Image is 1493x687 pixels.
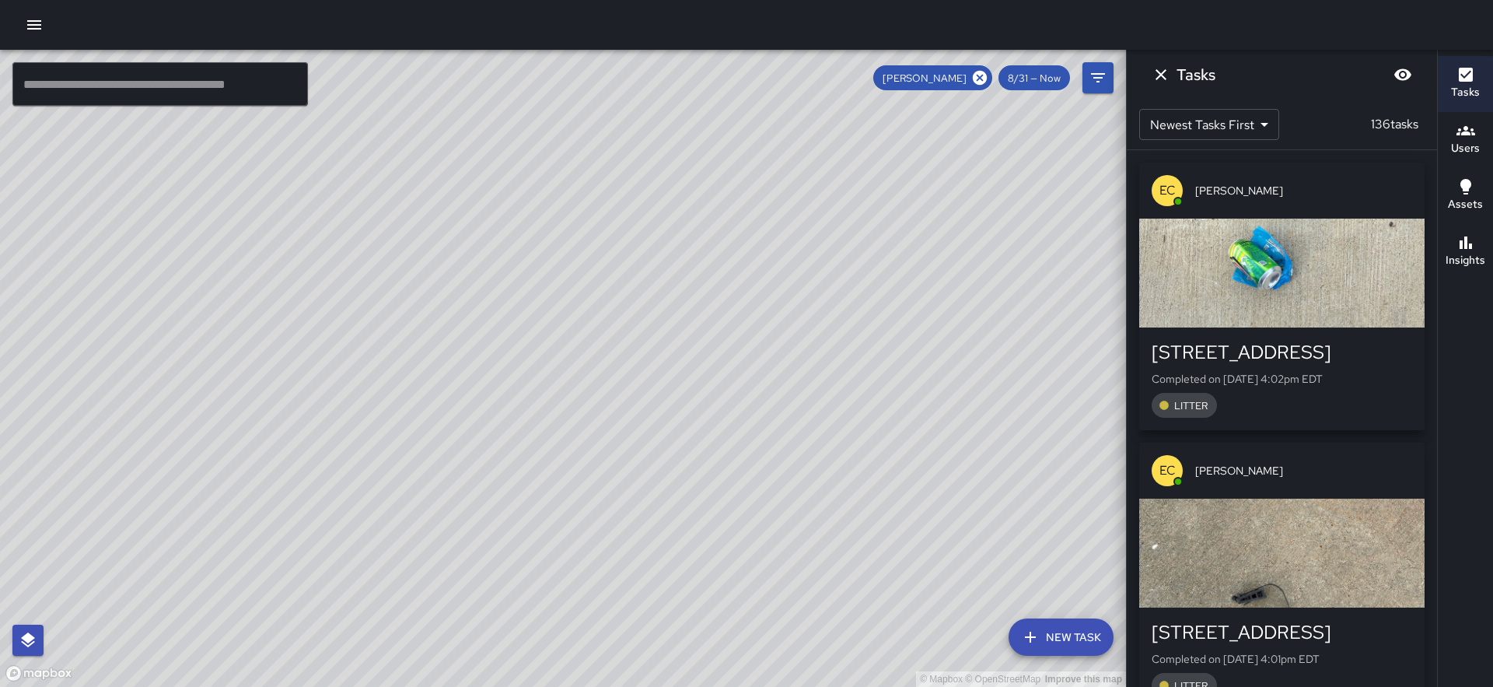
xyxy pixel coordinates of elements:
[1145,59,1177,90] button: Dismiss
[873,65,992,90] div: [PERSON_NAME]
[1451,84,1480,101] h6: Tasks
[1195,183,1412,198] span: [PERSON_NAME]
[1152,620,1412,645] div: [STREET_ADDRESS]
[1082,62,1114,93] button: Filters
[1446,252,1485,269] h6: Insights
[1177,62,1215,87] h6: Tasks
[1387,59,1418,90] button: Blur
[1159,181,1176,200] p: EC
[1152,340,1412,365] div: [STREET_ADDRESS]
[1139,109,1279,140] div: Newest Tasks First
[1438,224,1493,280] button: Insights
[1438,112,1493,168] button: Users
[873,72,976,85] span: [PERSON_NAME]
[1438,56,1493,112] button: Tasks
[1448,196,1483,213] h6: Assets
[1159,461,1176,480] p: EC
[1165,399,1217,412] span: LITTER
[1438,168,1493,224] button: Assets
[1195,463,1412,478] span: [PERSON_NAME]
[1152,651,1412,667] p: Completed on [DATE] 4:01pm EDT
[998,72,1070,85] span: 8/31 — Now
[1152,371,1412,387] p: Completed on [DATE] 4:02pm EDT
[1365,115,1425,134] p: 136 tasks
[1009,619,1114,656] button: New Task
[1139,163,1425,430] button: EC[PERSON_NAME][STREET_ADDRESS]Completed on [DATE] 4:02pm EDTLITTER
[1451,140,1480,157] h6: Users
